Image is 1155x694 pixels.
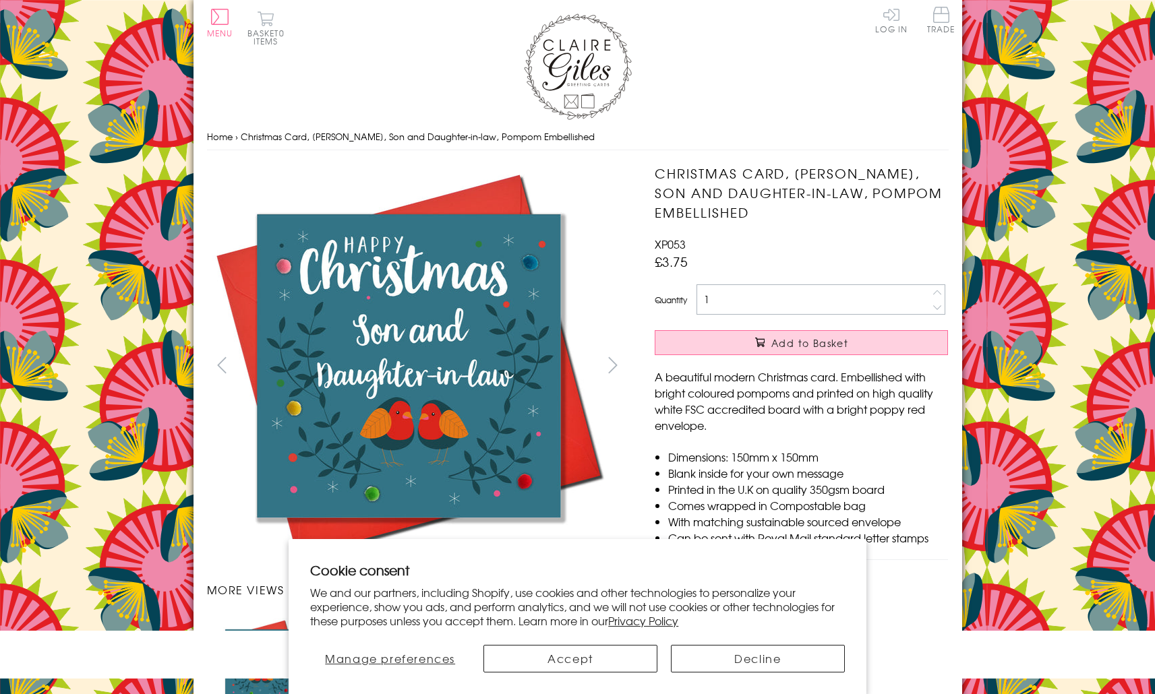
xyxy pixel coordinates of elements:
button: prev [207,350,237,380]
a: Log In [875,7,908,33]
span: 0 items [254,27,285,47]
nav: breadcrumbs [207,123,949,151]
span: XP053 [655,236,686,252]
h1: Christmas Card, [PERSON_NAME], Son and Daughter-in-law, Pompom Embellished [655,164,948,222]
a: Home [207,130,233,143]
span: Trade [927,7,955,33]
span: Christmas Card, [PERSON_NAME], Son and Daughter-in-law, Pompom Embellished [241,130,595,143]
span: Menu [207,27,233,39]
p: A beautiful modern Christmas card. Embellished with bright coloured pompoms and printed on high q... [655,369,948,433]
a: Privacy Policy [608,612,678,629]
li: Comes wrapped in Compostable bag [668,497,948,513]
button: Manage preferences [310,645,470,672]
span: £3.75 [655,252,688,271]
h2: Cookie consent [310,561,845,579]
li: Printed in the U.K on quality 350gsm board [668,481,948,497]
img: Claire Giles Greetings Cards [524,13,632,120]
li: Can be sent with Royal Mail standard letter stamps [668,530,948,546]
button: Decline [671,645,845,672]
span: Add to Basket [771,336,848,350]
span: Manage preferences [325,650,455,666]
li: Dimensions: 150mm x 150mm [668,449,948,465]
button: next [597,350,628,380]
h3: More views [207,581,628,598]
p: We and our partners, including Shopify, use cookies and other technologies to personalize your ex... [310,586,845,627]
img: Christmas Card, Robins, Son and Daughter-in-law, Pompom Embellished [206,164,611,568]
label: Quantity [655,294,687,306]
button: Add to Basket [655,330,948,355]
a: Trade [927,7,955,36]
li: With matching sustainable sourced envelope [668,513,948,530]
li: Blank inside for your own message [668,465,948,481]
button: Accept [483,645,657,672]
button: Menu [207,9,233,37]
button: Basket0 items [247,11,285,45]
img: Christmas Card, Robins, Son and Daughter-in-law, Pompom Embellished [628,164,1032,568]
span: › [235,130,238,143]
